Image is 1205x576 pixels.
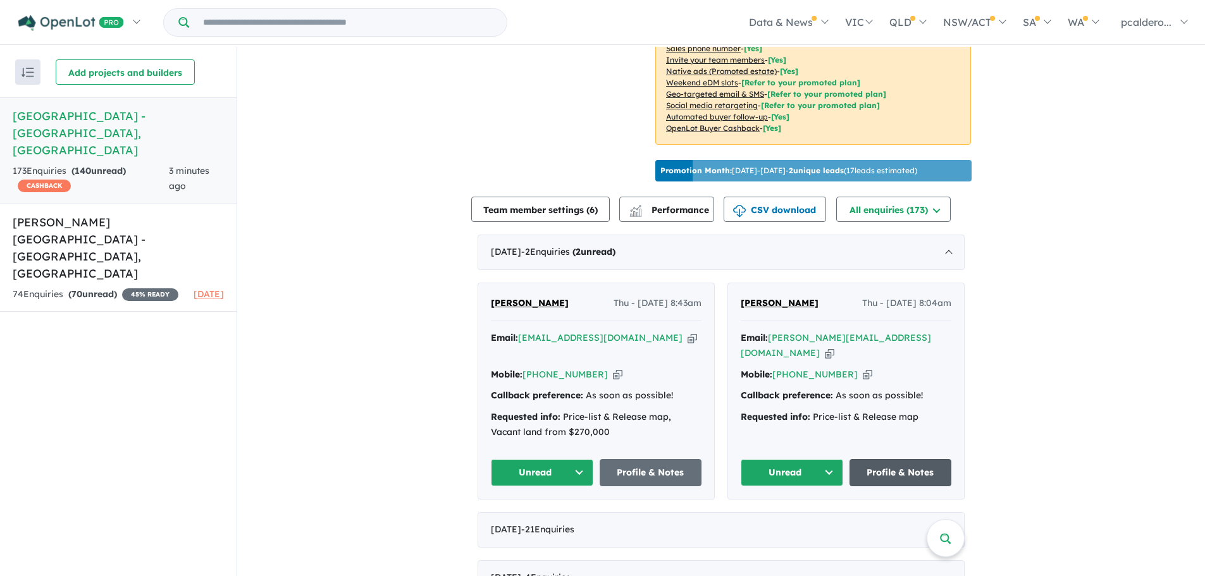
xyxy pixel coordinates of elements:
[744,44,762,53] span: [ Yes ]
[13,164,169,194] div: 173 Enquir ies
[122,288,178,301] span: 45 % READY
[169,165,209,192] span: 3 minutes ago
[13,107,224,159] h5: [GEOGRAPHIC_DATA] - [GEOGRAPHIC_DATA] , [GEOGRAPHIC_DATA]
[18,15,124,31] img: Openlot PRO Logo White
[71,165,126,176] strong: ( unread)
[741,369,772,380] strong: Mobile:
[666,55,765,64] u: Invite your team members
[600,459,702,486] a: Profile & Notes
[741,411,810,422] strong: Requested info:
[522,369,608,380] a: [PHONE_NUMBER]
[741,389,833,401] strong: Callback preference:
[741,332,768,343] strong: Email:
[629,209,642,217] img: bar-chart.svg
[660,165,917,176] p: [DATE] - [DATE] - ( 17 leads estimated)
[1121,16,1171,28] span: pcaldero...
[471,197,610,222] button: Team member settings (6)
[767,89,886,99] span: [Refer to your promoted plan]
[491,389,583,401] strong: Callback preference:
[733,205,746,218] img: download icon
[13,287,178,302] div: 74 Enquir ies
[518,332,683,343] a: [EMAIL_ADDRESS][DOMAIN_NAME]
[850,459,952,486] a: Profile & Notes
[688,331,697,345] button: Copy
[741,78,860,87] span: [Refer to your promoted plan]
[741,459,843,486] button: Unread
[741,410,951,425] div: Price-list & Release map
[666,123,760,133] u: OpenLot Buyer Cashback
[68,288,117,300] strong: ( unread)
[862,296,951,311] span: Thu - [DATE] 8:04am
[666,78,738,87] u: Weekend eDM slots
[22,68,34,77] img: sort.svg
[666,101,758,110] u: Social media retargeting
[660,166,732,175] b: Promotion Month:
[631,204,709,216] span: Performance
[56,59,195,85] button: Add projects and builders
[194,288,224,300] span: [DATE]
[491,411,560,422] strong: Requested info:
[761,101,880,110] span: [Refer to your promoted plan]
[521,246,615,257] span: - 2 Enquir ies
[491,296,569,311] a: [PERSON_NAME]
[590,204,595,216] span: 6
[863,368,872,381] button: Copy
[763,123,781,133] span: [Yes]
[741,388,951,403] div: As soon as possible!
[75,165,91,176] span: 140
[666,89,764,99] u: Geo-targeted email & SMS
[768,55,786,64] span: [ Yes ]
[619,197,714,222] button: Performance
[521,524,574,535] span: - 21 Enquir ies
[491,459,593,486] button: Unread
[18,180,71,192] span: CASHBACK
[491,388,701,403] div: As soon as possible!
[71,288,82,300] span: 70
[13,214,224,282] h5: [PERSON_NAME][GEOGRAPHIC_DATA] - [GEOGRAPHIC_DATA] , [GEOGRAPHIC_DATA]
[478,512,965,548] div: [DATE]
[192,9,504,36] input: Try estate name, suburb, builder or developer
[491,332,518,343] strong: Email:
[825,346,834,360] button: Copy
[666,66,777,76] u: Native ads (Promoted estate)
[741,296,819,311] a: [PERSON_NAME]
[614,296,701,311] span: Thu - [DATE] 8:43am
[724,197,826,222] button: CSV download
[491,410,701,440] div: Price-list & Release map, Vacant land from $270,000
[613,368,622,381] button: Copy
[491,297,569,309] span: [PERSON_NAME]
[789,166,844,175] b: 2 unique leads
[741,332,931,358] a: [PERSON_NAME][EMAIL_ADDRESS][DOMAIN_NAME]
[576,246,581,257] span: 2
[478,235,965,270] div: [DATE]
[836,197,951,222] button: All enquiries (173)
[741,297,819,309] span: [PERSON_NAME]
[666,44,741,53] u: Sales phone number
[780,66,798,76] span: [Yes]
[666,112,768,121] u: Automated buyer follow-up
[572,246,615,257] strong: ( unread)
[772,369,858,380] a: [PHONE_NUMBER]
[491,369,522,380] strong: Mobile:
[630,205,641,212] img: line-chart.svg
[771,112,789,121] span: [Yes]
